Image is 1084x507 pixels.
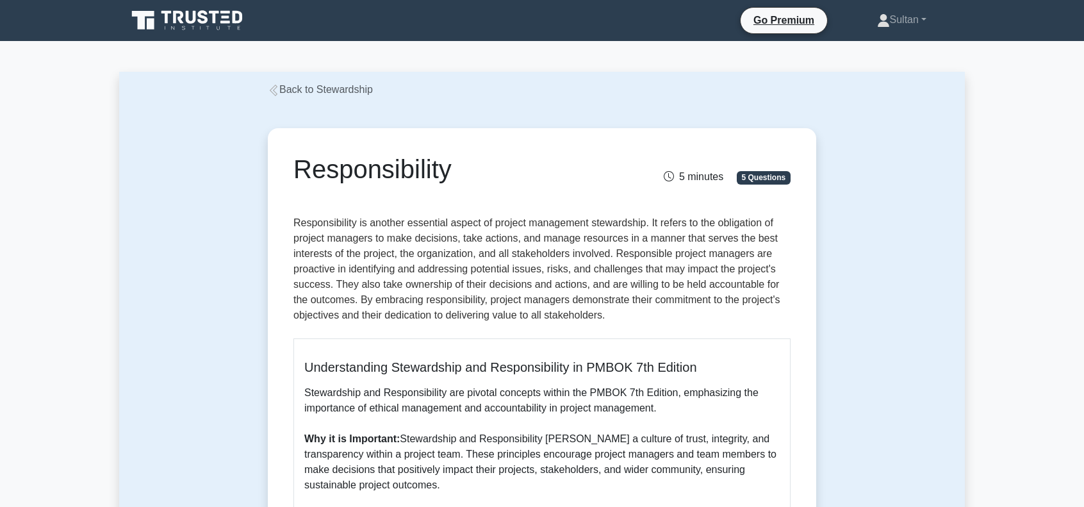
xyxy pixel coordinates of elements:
[304,360,780,375] h5: Understanding Stewardship and Responsibility in PMBOK 7th Edition
[737,171,791,184] span: 5 Questions
[293,154,620,185] h1: Responsibility
[664,171,723,182] span: 5 minutes
[746,12,822,28] a: Go Premium
[268,84,373,95] a: Back to Stewardship
[304,433,400,444] b: Why it is Important:
[293,215,791,328] p: Responsibility is another essential aspect of project management stewardship. It refers to the ob...
[846,7,957,33] a: Sultan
